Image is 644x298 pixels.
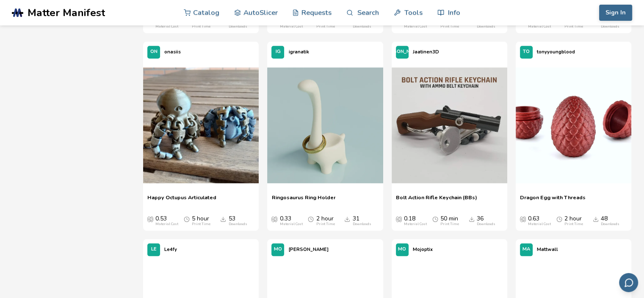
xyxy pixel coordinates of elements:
[556,215,562,222] span: Average Print Time
[440,222,459,226] div: Print Time
[528,25,551,29] div: Material Cost
[477,18,495,29] div: 83
[601,25,619,29] div: Downloads
[593,215,599,222] span: Downloads
[601,215,619,226] div: 48
[520,215,526,222] span: Average Cost
[404,25,427,29] div: Material Cost
[537,245,558,254] p: Mattwall
[274,247,282,252] span: MO
[396,194,477,207] a: Bolt Action Rifle Keychain (BBs)
[192,222,210,226] div: Print Time
[564,25,583,29] div: Print Time
[192,25,210,29] div: Print Time
[288,47,309,56] p: igranatik
[164,245,177,254] p: Le4fy
[398,247,406,252] span: MO
[316,18,334,29] div: 5 hour
[522,247,530,252] span: MA
[279,222,302,226] div: Material Cost
[352,25,371,29] div: Downloads
[220,215,226,222] span: Downloads
[432,215,438,222] span: Average Print Time
[440,25,459,29] div: Print Time
[228,222,247,226] div: Downloads
[192,18,213,29] div: 17 hour
[164,47,181,56] p: onasiis
[440,215,459,226] div: 50 min
[352,215,371,226] div: 31
[271,215,277,222] span: Average Cost
[228,18,247,29] div: 39
[147,215,153,222] span: Average Cost
[440,18,459,29] div: 7 min
[344,215,350,222] span: Downloads
[147,194,216,207] a: Happy Octupus Articulated
[619,273,638,292] button: Send feedback via email
[279,25,302,29] div: Material Cost
[477,222,495,226] div: Downloads
[413,47,439,56] p: Jaatinen3D
[279,215,302,226] div: 0.33
[477,25,495,29] div: Downloads
[352,18,371,29] div: 50
[352,222,371,226] div: Downloads
[155,215,178,226] div: 0.53
[228,215,247,226] div: 53
[528,215,551,226] div: 0.63
[184,215,190,222] span: Average Print Time
[601,18,619,29] div: 31
[537,47,575,56] p: tonyyoungblood
[599,5,632,21] button: Sign In
[275,49,280,55] span: IG
[477,215,495,226] div: 36
[288,245,328,254] p: [PERSON_NAME]
[564,222,583,226] div: Print Time
[564,18,583,29] div: 9 hour
[151,247,157,252] span: LE
[528,18,551,29] div: 3.38
[520,194,586,207] a: Dragon Egg with Threads
[528,222,551,226] div: Material Cost
[601,222,619,226] div: Downloads
[523,49,530,55] span: TO
[316,25,334,29] div: Print Time
[228,25,247,29] div: Downloads
[469,215,475,222] span: Downloads
[279,18,302,29] div: 0.90
[28,7,105,19] span: Matter Manifest
[155,222,178,226] div: Material Cost
[192,215,210,226] div: 5 hour
[404,222,427,226] div: Material Cost
[382,49,422,55] span: [PERSON_NAME]
[404,215,427,226] div: 0.18
[316,222,334,226] div: Print Time
[308,215,314,222] span: Average Print Time
[271,194,335,207] a: Ringosaurus Ring Holder
[155,18,178,29] div: 3.78
[155,25,178,29] div: Material Cost
[316,215,334,226] div: 2 hour
[564,215,583,226] div: 2 hour
[150,49,158,55] span: ON
[396,215,402,222] span: Average Cost
[413,245,433,254] p: Mojoptix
